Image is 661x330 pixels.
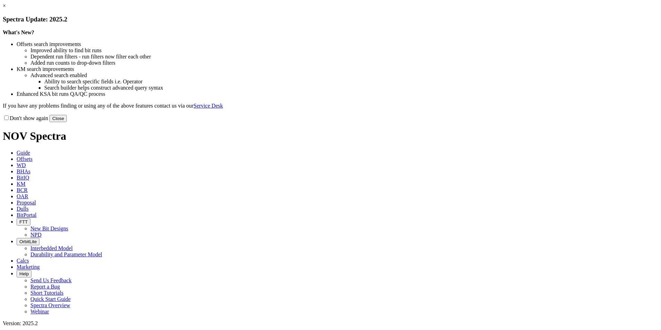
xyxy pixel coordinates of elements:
a: Interbedded Model [30,245,73,251]
a: Report a Bug [30,284,60,290]
a: Short Tutorials [30,290,64,296]
li: Added run counts to drop-down filters [30,60,658,66]
span: WD [17,162,26,168]
a: Spectra Overview [30,302,70,308]
div: Version: 2025.2 [3,320,658,327]
li: Advanced search enabled [30,72,658,79]
a: New Bit Designs [30,226,68,231]
strong: What's New? [3,29,34,35]
button: Close [49,115,67,122]
span: BHAs [17,168,30,174]
span: Proposal [17,200,36,205]
span: BCR [17,187,28,193]
li: Search builder helps construct advanced query syntax [44,85,658,91]
a: NPD [30,232,41,238]
input: Don't show again [4,116,9,120]
span: FTT [19,219,28,224]
span: KM [17,181,26,187]
h3: Spectra Update: 2025.2 [3,16,658,23]
span: Calcs [17,258,29,264]
a: Send Us Feedback [30,277,72,283]
li: Enhanced KSA bit runs QA/QC process [17,91,658,97]
a: × [3,3,6,9]
span: Offsets [17,156,32,162]
span: Marketing [17,264,40,270]
span: Help [19,271,29,276]
span: Guide [17,150,30,156]
li: Dependent run filters - run filters now filter each other [30,54,658,60]
p: If you have any problems finding or using any of the above features contact us via our [3,103,658,109]
span: BitPortal [17,212,37,218]
li: Ability to search specific fields i.e. Operator [44,79,658,85]
label: Don't show again [3,115,48,121]
a: Service Desk [194,103,223,109]
li: KM search improvements [17,66,658,72]
a: Quick Start Guide [30,296,71,302]
a: Webinar [30,309,49,314]
li: Offsets search improvements [17,41,658,47]
li: Improved ability to find bit runs [30,47,658,54]
span: OrbitLite [19,239,37,244]
a: Durability and Parameter Model [30,251,102,257]
span: Dulls [17,206,29,212]
h1: NOV Spectra [3,130,658,143]
span: OAR [17,193,28,199]
span: BitIQ [17,175,29,181]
